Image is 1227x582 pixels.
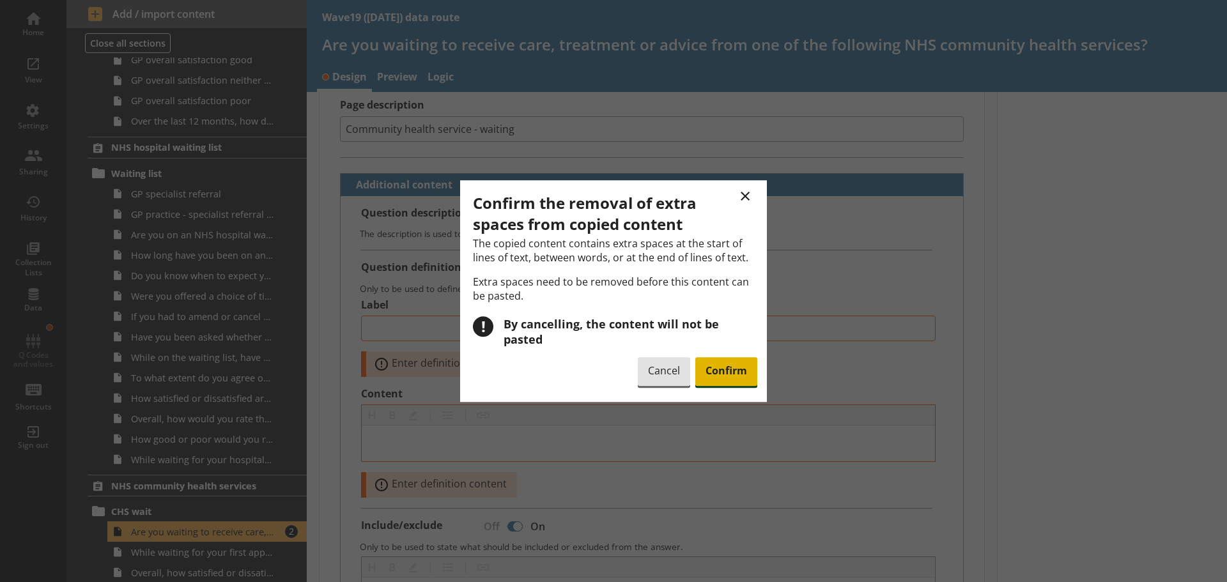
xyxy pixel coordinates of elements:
button: × [734,181,757,210]
h2: Confirm the removal of extra spaces from copied content [473,193,757,235]
button: Confirm [695,357,757,387]
p: The copied content contains extra spaces at the start of lines of text, between words, or at the ... [473,236,757,264]
p: Extra spaces need to be removed before this content can be pasted. [473,275,757,303]
div: By cancelling, the content will not be pasted [504,316,757,347]
button: Cancel [638,357,690,387]
div: ! [473,316,493,337]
